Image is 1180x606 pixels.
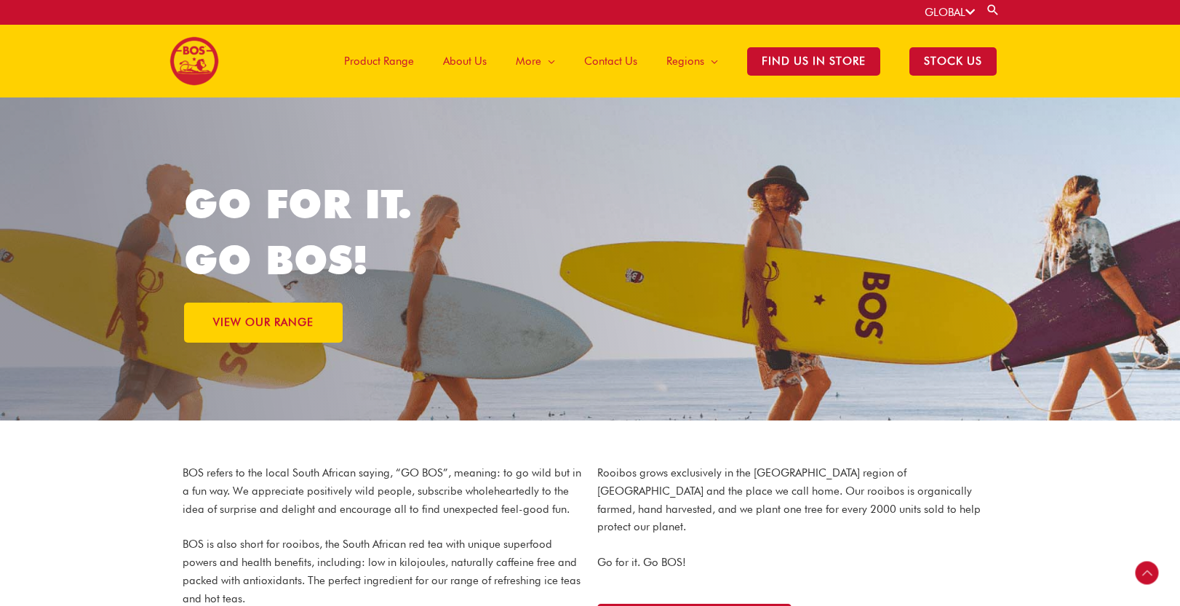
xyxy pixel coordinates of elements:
span: About Us [443,39,487,83]
span: Regions [666,39,704,83]
p: Go for it. Go BOS! [597,554,997,572]
span: Contact Us [584,39,637,83]
span: More [516,39,541,83]
a: About Us [428,25,501,97]
a: GLOBAL [925,6,975,19]
span: VIEW OUR RANGE [213,317,314,328]
a: Find Us in Store [733,25,895,97]
a: STOCK US [895,25,1011,97]
a: Regions [652,25,733,97]
span: Product Range [344,39,414,83]
h1: GO FOR IT. GO BOS! [184,176,591,288]
a: Product Range [330,25,428,97]
nav: Site Navigation [319,25,1011,97]
span: Find Us in Store [747,47,880,76]
p: Rooibos grows exclusively in the [GEOGRAPHIC_DATA] region of [GEOGRAPHIC_DATA] and the place we c... [597,464,997,536]
img: BOS logo finals-200px [170,36,219,86]
a: Contact Us [570,25,652,97]
a: VIEW OUR RANGE [184,303,343,343]
a: Search button [986,3,1000,17]
a: More [501,25,570,97]
p: BOS refers to the local South African saying, “GO BOS”, meaning: to go wild but in a fun way. We ... [183,464,583,518]
span: STOCK US [909,47,997,76]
